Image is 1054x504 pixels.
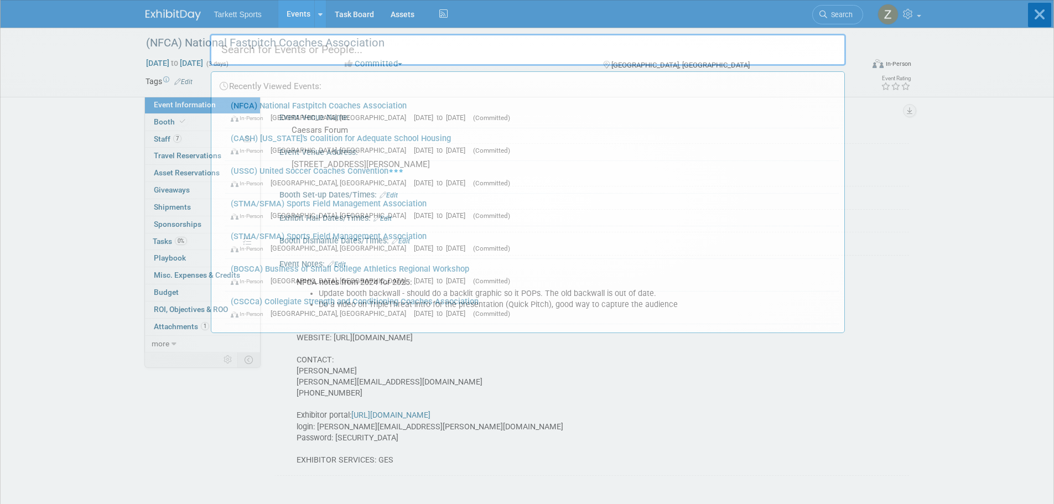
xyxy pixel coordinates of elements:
[225,194,839,226] a: (STMA/SFMA) Sports Field Management Association In-Person [GEOGRAPHIC_DATA], [GEOGRAPHIC_DATA] [D...
[414,309,471,318] span: [DATE] to [DATE]
[210,34,846,66] input: Search for Events or People...
[473,310,510,318] span: (Committed)
[271,211,412,220] span: [GEOGRAPHIC_DATA], [GEOGRAPHIC_DATA]
[271,309,412,318] span: [GEOGRAPHIC_DATA], [GEOGRAPHIC_DATA]
[225,161,839,193] a: (USSC) United Soccer Coaches Convention In-Person [GEOGRAPHIC_DATA], [GEOGRAPHIC_DATA] [DATE] to ...
[231,115,268,122] span: In-Person
[473,277,510,285] span: (Committed)
[225,226,839,258] a: (STMA/SFMA) Sports Field Management Association In-Person [GEOGRAPHIC_DATA], [GEOGRAPHIC_DATA] [D...
[414,113,471,122] span: [DATE] to [DATE]
[414,179,471,187] span: [DATE] to [DATE]
[271,146,412,154] span: [GEOGRAPHIC_DATA], [GEOGRAPHIC_DATA]
[271,277,412,285] span: [GEOGRAPHIC_DATA], [GEOGRAPHIC_DATA]
[473,114,510,122] span: (Committed)
[473,147,510,154] span: (Committed)
[414,277,471,285] span: [DATE] to [DATE]
[231,180,268,187] span: In-Person
[271,244,412,252] span: [GEOGRAPHIC_DATA], [GEOGRAPHIC_DATA]
[231,310,268,318] span: In-Person
[414,244,471,252] span: [DATE] to [DATE]
[225,128,839,160] a: (CASH) [US_STATE]'s Coalition for Adequate School Housing In-Person [GEOGRAPHIC_DATA], [GEOGRAPHI...
[473,212,510,220] span: (Committed)
[231,245,268,252] span: In-Person
[225,292,839,324] a: (CSCCa) Collegiate Strength and Conditioning Coaches Association In-Person [GEOGRAPHIC_DATA], [GE...
[414,211,471,220] span: [DATE] to [DATE]
[231,147,268,154] span: In-Person
[217,72,839,96] div: Recently Viewed Events:
[473,179,510,187] span: (Committed)
[225,259,839,291] a: (BOSCA) Business of Small College Athletics Regional Workshop In-Person [GEOGRAPHIC_DATA], [GEOGR...
[473,245,510,252] span: (Committed)
[414,146,471,154] span: [DATE] to [DATE]
[271,113,412,122] span: [GEOGRAPHIC_DATA], [GEOGRAPHIC_DATA]
[231,278,268,285] span: In-Person
[225,96,839,128] a: (NFCA) National Fastpitch Coaches Association In-Person [GEOGRAPHIC_DATA], [GEOGRAPHIC_DATA] [DAT...
[231,212,268,220] span: In-Person
[271,179,412,187] span: [GEOGRAPHIC_DATA], [GEOGRAPHIC_DATA]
